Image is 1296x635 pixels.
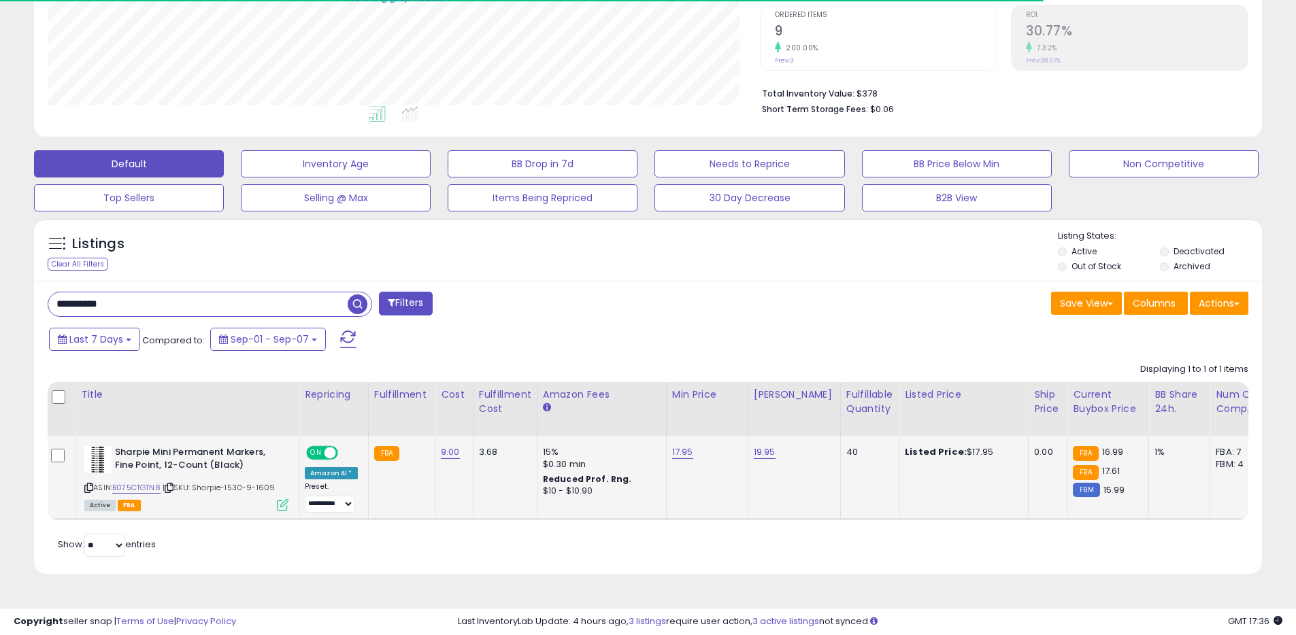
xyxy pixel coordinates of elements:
[458,615,1282,628] div: Last InventoryLab Update: 4 hours ago, require user action, not synced.
[754,445,776,459] a: 19.95
[14,615,236,628] div: seller snap | |
[762,84,1238,101] li: $378
[1102,464,1120,477] span: 17.61
[781,43,818,53] small: 200.00%
[846,388,893,416] div: Fulfillable Quantity
[112,482,161,494] a: B075CTGTN8
[479,446,527,458] div: 3.68
[1073,465,1098,480] small: FBA
[870,103,894,116] span: $0.06
[752,615,819,628] a: 3 active listings
[115,446,280,475] b: Sharpie Mini Permanent Markers, Fine Point, 12-Count (Black)
[1133,296,1176,310] span: Columns
[672,388,742,402] div: Min Price
[775,56,794,65] small: Prev: 3
[1071,260,1121,272] label: Out of Stock
[34,150,224,177] button: Default
[118,500,141,511] span: FBA
[905,446,1018,458] div: $17.95
[1228,615,1282,628] span: 2025-09-17 17:36 GMT
[543,473,632,485] b: Reduced Prof. Rng.
[48,258,108,271] div: Clear All Filters
[58,538,156,551] span: Show: entries
[543,402,551,414] small: Amazon Fees.
[1058,230,1262,243] p: Listing States:
[543,458,656,470] div: $0.30 min
[305,467,358,479] div: Amazon AI *
[543,446,656,458] div: 15%
[1069,150,1259,177] button: Non Competitive
[1026,23,1248,41] h2: 30.77%
[84,500,116,511] span: All listings currently available for purchase on Amazon
[543,388,661,402] div: Amazon Fees
[163,482,275,493] span: | SKU: Sharpie-1530-9-1609
[142,334,205,347] span: Compared to:
[672,445,693,459] a: 17.95
[72,235,124,254] h5: Listings
[905,445,967,458] b: Listed Price:
[1174,260,1210,272] label: Archived
[654,184,844,211] button: 30 Day Decrease
[176,615,236,628] a: Privacy Policy
[762,88,854,99] b: Total Inventory Value:
[241,150,431,177] button: Inventory Age
[231,332,309,346] span: Sep-01 - Sep-07
[1034,388,1061,416] div: Ship Price
[1071,245,1097,257] label: Active
[543,485,656,497] div: $10 - $10.90
[441,388,467,402] div: Cost
[305,482,358,513] div: Preset:
[1026,56,1061,65] small: Prev: 28.67%
[1190,292,1248,315] button: Actions
[754,388,835,402] div: [PERSON_NAME]
[14,615,63,628] strong: Copyright
[81,388,293,402] div: Title
[862,150,1052,177] button: BB Price Below Min
[1026,12,1248,19] span: ROI
[1102,445,1124,458] span: 16.99
[775,12,997,19] span: Ordered Items
[210,328,326,351] button: Sep-01 - Sep-07
[762,103,868,115] b: Short Term Storage Fees:
[441,445,460,459] a: 9.00
[1051,292,1122,315] button: Save View
[1073,446,1098,461] small: FBA
[654,150,844,177] button: Needs to Reprice
[34,184,224,211] button: Top Sellers
[1216,388,1265,416] div: Num of Comp.
[69,332,123,346] span: Last 7 Days
[775,23,997,41] h2: 9
[1034,446,1057,458] div: 0.00
[1032,43,1057,53] small: 7.32%
[1103,483,1125,496] span: 15.99
[1216,458,1261,470] div: FBM: 4
[336,447,358,459] span: OFF
[374,388,429,402] div: Fulfillment
[448,184,637,211] button: Items Being Repriced
[448,150,637,177] button: BB Drop in 7d
[305,388,363,402] div: Repricing
[84,446,288,509] div: ASIN:
[379,292,432,315] button: Filters
[116,615,174,628] a: Terms of Use
[1154,446,1199,458] div: 1%
[1073,388,1143,416] div: Current Buybox Price
[846,446,888,458] div: 40
[1154,388,1204,416] div: BB Share 24h.
[905,388,1023,402] div: Listed Price
[1073,483,1099,497] small: FBM
[1124,292,1188,315] button: Columns
[479,388,531,416] div: Fulfillment Cost
[241,184,431,211] button: Selling @ Max
[308,447,325,459] span: ON
[374,446,399,461] small: FBA
[1174,245,1225,257] label: Deactivated
[862,184,1052,211] button: B2B View
[1216,446,1261,458] div: FBA: 7
[1140,363,1248,376] div: Displaying 1 to 1 of 1 items
[84,446,112,473] img: 51xjmZRvXBL._SL40_.jpg
[629,615,666,628] a: 3 listings
[49,328,140,351] button: Last 7 Days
